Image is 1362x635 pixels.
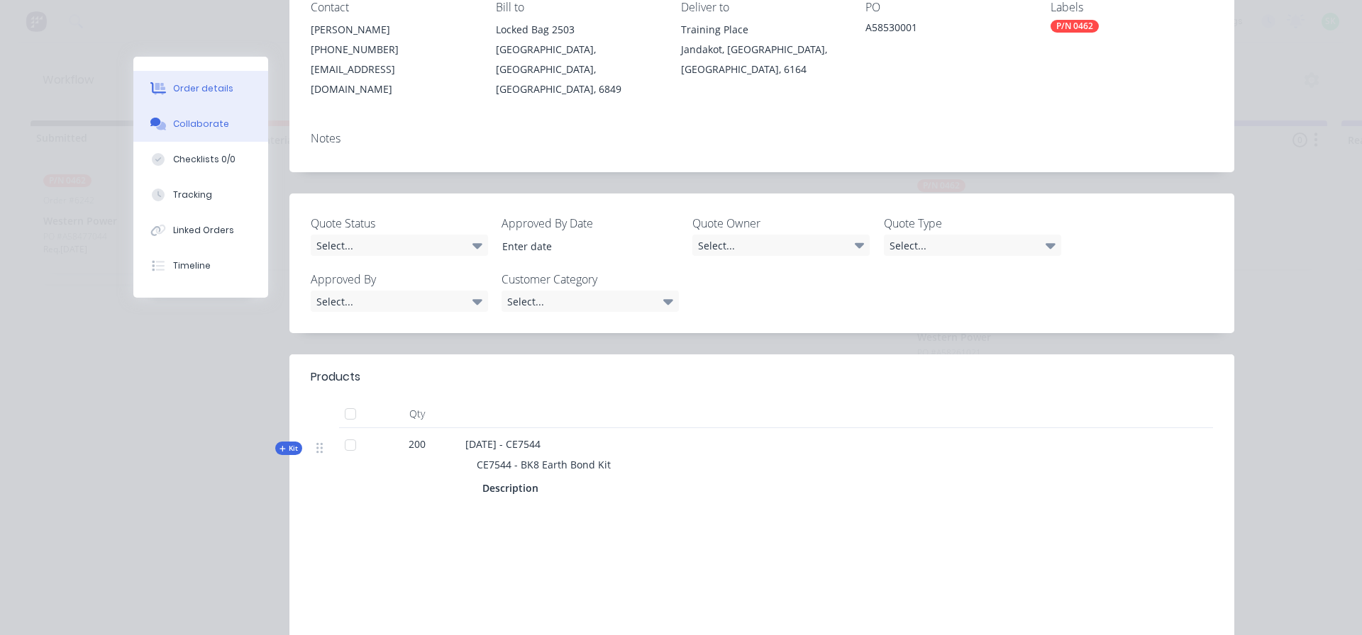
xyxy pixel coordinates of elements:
button: Tracking [133,177,268,213]
div: Qty [375,400,460,428]
div: Select... [884,235,1061,256]
div: Select... [692,235,870,256]
div: Training Place [681,20,843,40]
div: Contact [311,1,473,14]
div: Deliver to [681,1,843,14]
div: Notes [311,132,1213,145]
div: Linked Orders [173,224,234,237]
div: [EMAIL_ADDRESS][DOMAIN_NAME] [311,60,473,99]
button: Checklists 0/0 [133,142,268,177]
div: Checklists 0/0 [173,153,236,166]
button: Timeline [133,248,268,283]
button: Collaborate [133,106,268,142]
div: Locked Bag 2503 [496,20,658,40]
div: Products [311,369,360,386]
span: 200 [409,437,426,451]
div: [GEOGRAPHIC_DATA], [GEOGRAPHIC_DATA], [GEOGRAPHIC_DATA], 6849 [496,40,658,99]
label: Quote Status [311,215,488,232]
div: PO [865,1,1028,14]
span: CE7544 - BK8 Earth Bond Kit [477,458,611,471]
label: Customer Category [502,271,679,288]
button: Order details [133,71,268,106]
div: Collaborate [173,118,229,130]
div: Order details [173,82,233,95]
div: [PERSON_NAME] [311,20,473,40]
div: A58530001 [865,20,1028,40]
div: Locked Bag 2503[GEOGRAPHIC_DATA], [GEOGRAPHIC_DATA], [GEOGRAPHIC_DATA], 6849 [496,20,658,99]
div: Select... [311,291,488,312]
div: Description [482,478,544,498]
label: Approved By [311,271,488,288]
span: Kit [279,443,298,454]
div: P/N 0462 [1051,20,1099,33]
div: Bill to [496,1,658,14]
div: Kit [275,442,302,455]
div: Tracking [173,189,212,201]
div: Select... [311,235,488,256]
label: Approved By Date [502,215,679,232]
div: [PERSON_NAME][PHONE_NUMBER][EMAIL_ADDRESS][DOMAIN_NAME] [311,20,473,99]
span: [DATE] - CE7544 [465,437,541,451]
div: [PHONE_NUMBER] [311,40,473,60]
div: Training PlaceJandakot, [GEOGRAPHIC_DATA], [GEOGRAPHIC_DATA], 6164 [681,20,843,79]
div: Labels [1051,1,1213,14]
div: Select... [502,291,679,312]
input: Enter date [492,235,669,257]
label: Quote Type [884,215,1061,232]
div: Jandakot, [GEOGRAPHIC_DATA], [GEOGRAPHIC_DATA], 6164 [681,40,843,79]
button: Linked Orders [133,213,268,248]
div: Timeline [173,259,211,272]
label: Quote Owner [692,215,870,232]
